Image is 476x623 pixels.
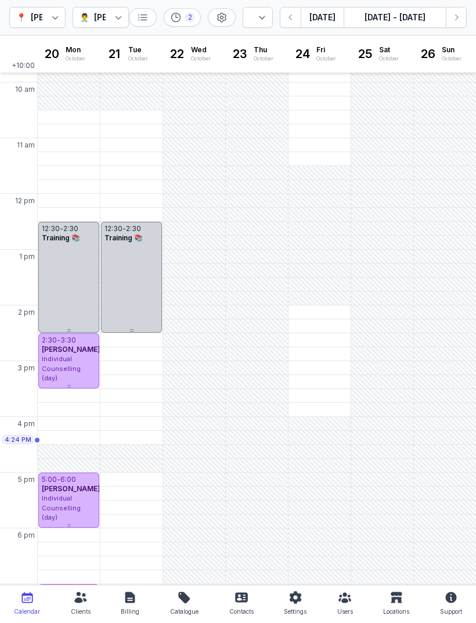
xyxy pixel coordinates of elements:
span: [PERSON_NAME] [42,345,100,354]
div: - [122,224,126,233]
div: 3:30 [60,336,76,345]
div: 23 [230,45,249,63]
div: 📍 [16,10,26,24]
div: 24 [293,45,312,63]
span: Mon [66,45,85,55]
span: 3 pm [17,363,35,373]
div: 25 [356,45,374,63]
div: 20 [42,45,61,63]
span: +10:00 [12,61,37,73]
div: Settings [284,604,306,618]
div: 5:00 [42,475,57,484]
div: 12:30 [42,224,60,233]
span: 11 am [17,141,35,150]
span: 6 pm [17,531,35,540]
div: Users [337,604,353,618]
div: 2:30 [63,224,78,233]
div: Support [440,604,462,618]
div: 2:30 [42,336,57,345]
div: - [57,475,60,484]
span: 4 pm [17,419,35,428]
span: Sat [379,45,399,55]
span: 10 am [15,85,35,94]
div: 👨‍⚕️ [80,10,89,24]
span: 1 pm [19,252,35,261]
span: Fri [316,45,336,55]
div: - [60,224,63,233]
span: [PERSON_NAME] [42,484,100,493]
div: [PERSON_NAME] [94,10,161,24]
span: 12 pm [15,196,35,206]
div: 21 [105,45,124,63]
div: Catalogue [170,604,199,618]
button: [DATE] - [DATE] [344,7,446,28]
div: Clients [71,604,91,618]
span: Sun [442,45,461,55]
div: [PERSON_NAME] Counselling [31,10,150,24]
div: October [379,55,399,63]
span: Tue [128,45,148,55]
div: October [316,55,336,63]
div: 2 [185,13,194,22]
div: 26 [419,45,437,63]
button: [DATE] [301,7,344,28]
span: Thu [254,45,273,55]
div: October [442,55,461,63]
div: Billing [121,604,139,618]
div: 22 [168,45,186,63]
div: 2:30 [126,224,141,233]
div: 12:30 [104,224,122,233]
div: 6:00 [60,475,76,484]
div: - [57,336,60,345]
span: Individual Counselling (day) [42,355,81,382]
span: 4:24 PM [5,435,31,444]
div: Contacts [229,604,254,618]
span: Individual Counselling (day) [42,494,81,521]
span: 5 pm [18,475,35,484]
div: October [191,55,211,63]
span: 2 pm [18,308,35,317]
span: Training 📚 [104,233,143,242]
div: Calendar [14,604,40,618]
div: October [66,55,85,63]
span: Training 📚 [42,233,80,242]
div: Locations [383,604,409,618]
div: October [128,55,148,63]
span: Wed [191,45,211,55]
div: October [254,55,273,63]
